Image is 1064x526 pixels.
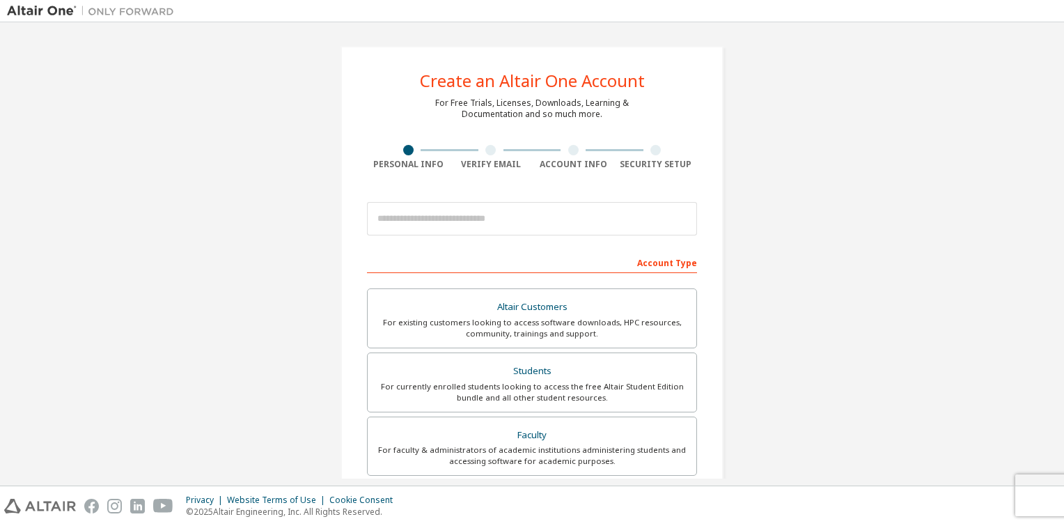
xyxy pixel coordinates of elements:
div: Altair Customers [376,297,688,317]
img: youtube.svg [153,499,173,513]
div: Cookie Consent [329,495,401,506]
div: Verify Email [450,159,533,170]
div: Students [376,362,688,381]
div: Create an Altair One Account [420,72,645,89]
div: Security Setup [615,159,698,170]
div: Account Info [532,159,615,170]
div: For currently enrolled students looking to access the free Altair Student Edition bundle and all ... [376,381,688,403]
div: For faculty & administrators of academic institutions administering students and accessing softwa... [376,444,688,467]
img: linkedin.svg [130,499,145,513]
div: Personal Info [367,159,450,170]
div: Faculty [376,426,688,445]
p: © 2025 Altair Engineering, Inc. All Rights Reserved. [186,506,401,518]
div: For existing customers looking to access software downloads, HPC resources, community, trainings ... [376,317,688,339]
div: Privacy [186,495,227,506]
div: For Free Trials, Licenses, Downloads, Learning & Documentation and so much more. [435,98,629,120]
img: instagram.svg [107,499,122,513]
img: Altair One [7,4,181,18]
img: facebook.svg [84,499,99,513]
div: Account Type [367,251,697,273]
img: altair_logo.svg [4,499,76,513]
div: Website Terms of Use [227,495,329,506]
